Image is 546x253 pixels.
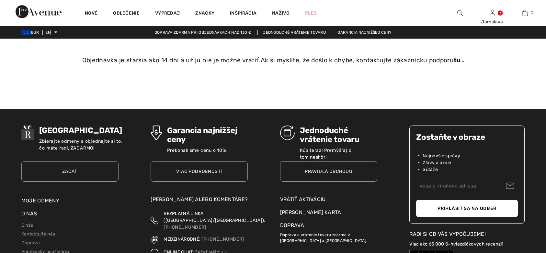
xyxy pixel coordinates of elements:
font: 3 [531,11,533,15]
img: Jednoduché vrátenie tovaru [280,126,295,140]
img: Moja taška [522,9,528,17]
img: Medzinárodné [151,236,158,244]
font: Nové [85,10,97,16]
input: Vaša e-mailová adresa [416,179,518,193]
font: Zbierajte odmeny a objednajte si to, čo máte radi, ZADARMO! [39,139,122,151]
font: [PHONE_NUMBER] [164,224,206,230]
font: Prihlásiť sa na odber [438,206,496,211]
font: [PERSON_NAME] alebo komentáre? [151,196,248,202]
font: Jednoduché vrátenie tovaru [300,126,359,144]
font: Doprava zdarma pri objednávkach nad 130 € [154,30,251,35]
font: [PHONE_NUMBER] [201,236,244,242]
a: Moje odmeny [21,198,59,204]
a: Ples [305,10,317,17]
img: Moje informácie [490,9,495,17]
a: Garancia najnižšej ceny [332,30,397,35]
img: Prvá trieda [16,5,62,18]
a: Viac podrobností [151,161,248,182]
a: Nové [85,10,97,17]
font: EN [45,30,51,35]
a: Jednoduché vrátenie tovaru [257,30,331,35]
img: Euro [21,30,31,35]
a: Vrátiť aktiváciu [280,196,377,203]
font: [PERSON_NAME] karta [280,209,341,215]
font: Značky [195,10,214,16]
font: Zľavy a akcie [423,160,451,165]
img: Odmeny Avenue [21,126,34,140]
font: Garancia najnižšej ceny [167,126,237,144]
font: Garancia najnižšej ceny [337,30,392,35]
font: Výpredaj [155,10,180,16]
a: tu . [454,56,464,64]
img: Garancia najnižšej ceny [151,126,162,140]
font: Kúp teraz! Premýšľaj o tom neskôr! [300,148,352,160]
font: Najnovšie správy [423,153,460,159]
font: Viac podrobností [176,169,222,174]
font: Jednoduché vrátenie tovaru [263,30,326,35]
a: O nás [21,223,33,228]
a: Značky [195,10,214,17]
a: Doprava [21,240,40,246]
a: 3 [509,9,540,17]
font: MEDZINÁRODNÉ: [164,236,200,242]
font: Vrátiť aktiváciu [280,196,326,202]
font: Ak si myslíte, že došlo k chybe, kontaktujte zákaznícku podporu [261,56,454,64]
a: Pravidlá obchodu [280,161,377,182]
a: [PERSON_NAME] karta [280,209,377,216]
a: Doprava zdarma pri objednávkach nad 130 € [149,30,256,35]
a: Viac ako 65 000 5-hviezdičkových recenzií [409,241,503,247]
a: Oblečenie [113,10,140,17]
font: Doprava a vrátenie tovaru zdarma v [GEOGRAPHIC_DATA] a [GEOGRAPHIC_DATA]. [280,233,367,243]
font: Objednávka je staršia ako 14 dní a už ju nie je možné vrátiť. [82,56,261,64]
font: Jaroslava [481,19,503,25]
font: Pravidlá obchodu [305,169,353,174]
font: Začať [62,169,77,174]
font: O nás [21,211,37,217]
a: Výpredaj [155,10,180,17]
a: Doprava [280,222,304,228]
font: Inšpirácia [230,10,256,16]
a: Kontaktujte nás [21,231,55,237]
a: Naživo [272,10,290,17]
button: Prihlásiť sa na odber [416,200,518,217]
iframe: Otvorí widget, kde nájdete viac informácií [492,234,540,250]
font: [GEOGRAPHIC_DATA] [39,126,122,135]
font: Naživo [272,10,290,16]
font: Oblečenie [113,10,140,16]
font: Prekonali sme cenu o 10%! [167,148,228,153]
a: Začať [21,161,119,182]
a: Prihlásiť sa [490,10,495,16]
img: vyhľadať na webovej stránke [457,9,463,17]
font: BEZPLATNÁ LINKA ([GEOGRAPHIC_DATA]/[GEOGRAPHIC_DATA]): [164,211,265,223]
font: Radi si od vás vypočujeme! [409,231,486,237]
font: EUR [31,30,39,35]
img: Bezplatná linka (Kanada/USA) [151,210,158,231]
font: Súťaže [423,167,438,172]
font: Zostaňte v obraze [416,133,485,142]
font: Ples [305,10,317,16]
